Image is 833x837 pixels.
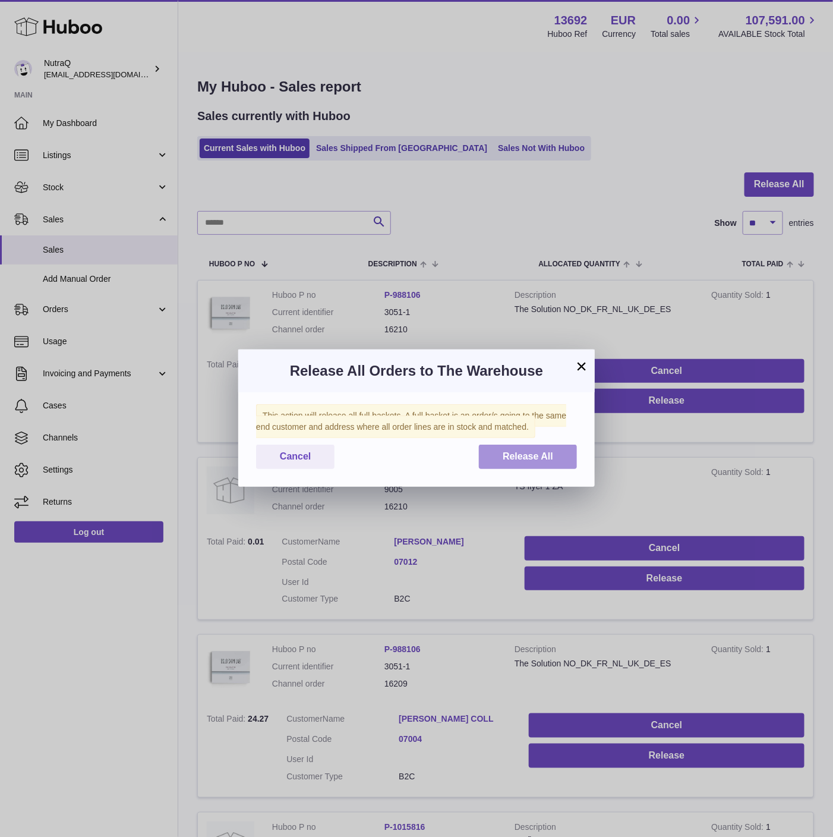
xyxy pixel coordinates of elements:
button: Cancel [256,445,335,469]
h3: Release All Orders to The Warehouse [256,361,577,380]
button: × [575,359,589,373]
span: Cancel [280,451,311,461]
button: Release All [479,445,577,469]
span: This action will release all full baskets. A full basket is an order/s going to the same end cust... [256,404,566,438]
span: Release All [503,451,553,461]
